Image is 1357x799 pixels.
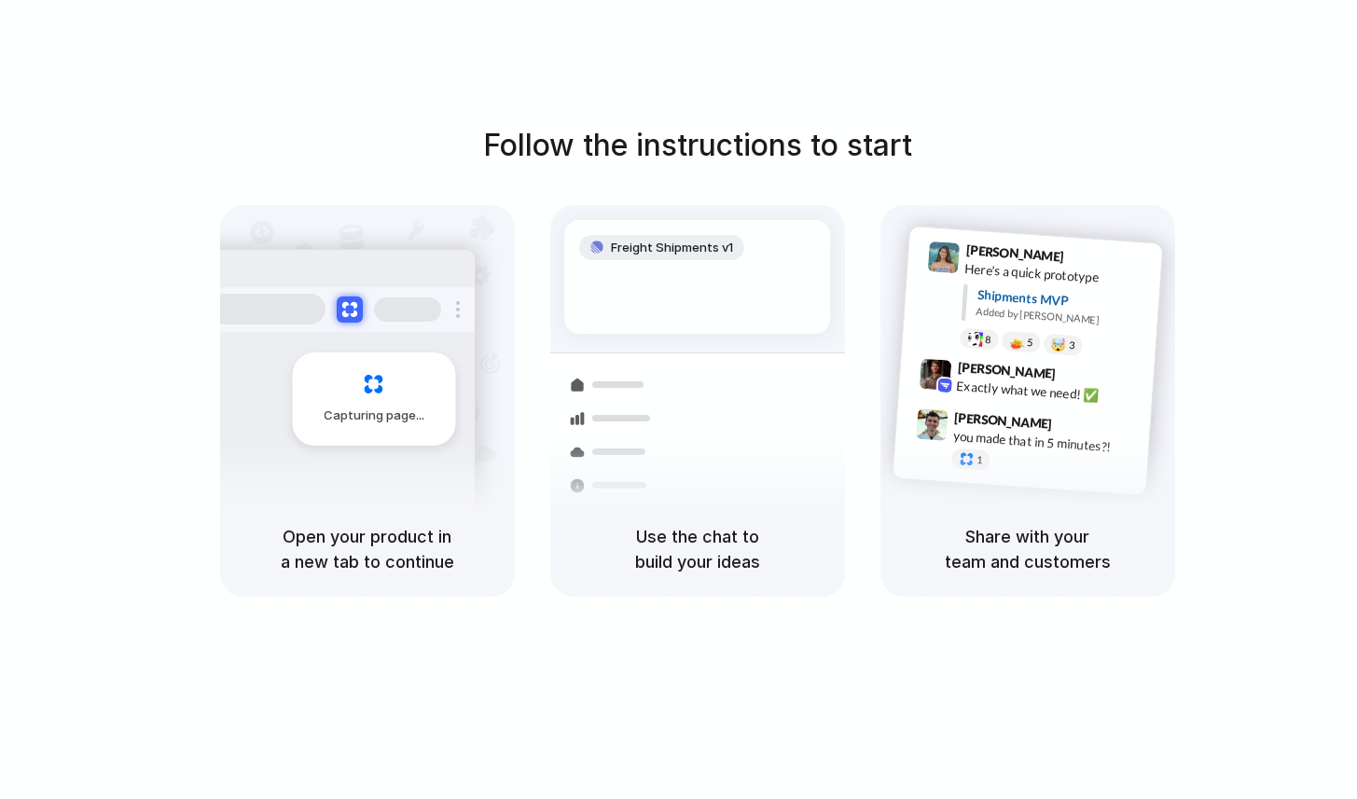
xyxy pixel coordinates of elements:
span: 1 [976,455,982,465]
div: Added by [PERSON_NAME] [976,304,1147,331]
span: 9:42 AM [1060,365,1099,388]
span: 9:47 AM [1058,416,1096,438]
div: Here's a quick prototype [963,258,1150,290]
h5: Use the chat to build your ideas [573,524,823,574]
div: Shipments MVP [976,284,1149,315]
span: 9:41 AM [1069,248,1107,270]
span: 3 [1068,339,1074,350]
div: 🤯 [1050,338,1066,351]
h1: Follow the instructions to start [483,123,912,168]
span: [PERSON_NAME] [957,356,1056,383]
span: [PERSON_NAME] [953,406,1052,434]
span: 5 [1026,337,1032,347]
span: Capturing page [324,406,427,425]
span: [PERSON_NAME] [965,240,1064,267]
span: Freight Shipments v1 [611,239,733,257]
h5: Open your product in a new tab to continue [242,524,492,574]
div: you made that in 5 minutes?! [952,426,1139,458]
div: Exactly what we need! ✅ [956,376,1142,407]
span: 8 [984,334,990,344]
h5: Share with your team and customers [903,524,1153,574]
